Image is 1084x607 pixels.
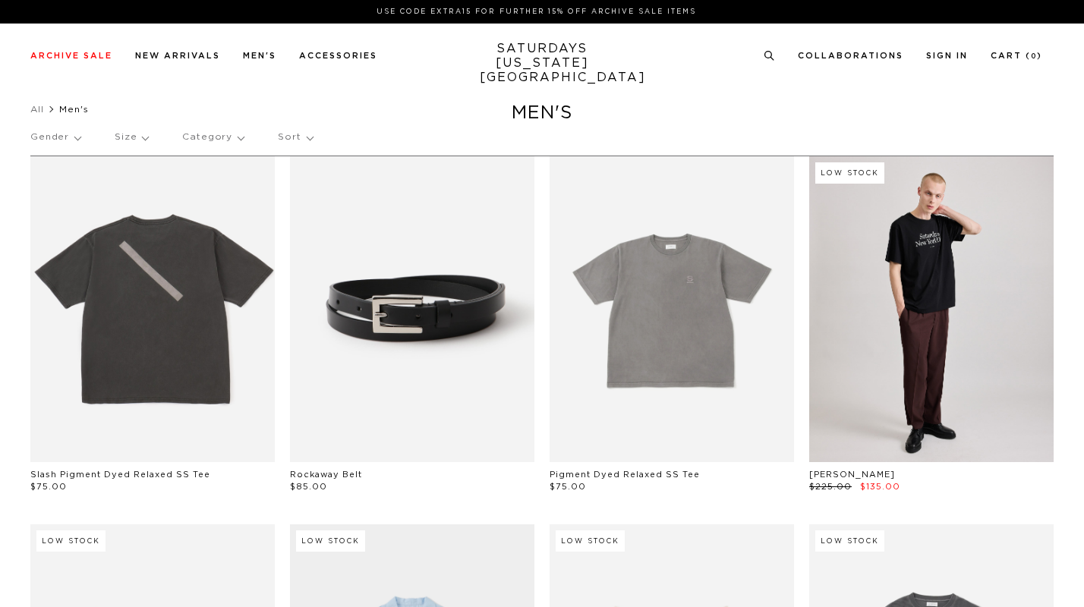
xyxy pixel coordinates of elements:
div: Low Stock [815,530,884,552]
a: All [30,105,44,114]
a: Collaborations [798,52,903,60]
span: $75.00 [30,483,67,491]
a: Pigment Dyed Relaxed SS Tee [550,470,700,479]
a: [PERSON_NAME] [809,470,895,479]
a: New Arrivals [135,52,220,60]
p: Gender [30,120,80,155]
p: Category [182,120,244,155]
a: Slash Pigment Dyed Relaxed SS Tee [30,470,210,479]
small: 0 [1031,53,1037,60]
div: Low Stock [296,530,365,552]
div: Low Stock [815,162,884,184]
a: Cart (0) [991,52,1042,60]
a: Rockaway Belt [290,470,362,479]
a: Men's [243,52,276,60]
p: Use Code EXTRA15 for Further 15% Off Archive Sale Items [36,6,1036,17]
a: Archive Sale [30,52,112,60]
a: Sign In [926,52,968,60]
span: Men's [59,105,89,114]
div: Low Stock [556,530,625,552]
span: $225.00 [809,483,852,491]
span: $85.00 [290,483,327,491]
span: $75.00 [550,483,586,491]
p: Sort [278,120,312,155]
a: Accessories [299,52,377,60]
a: SATURDAYS[US_STATE][GEOGRAPHIC_DATA] [480,42,605,85]
p: Size [115,120,148,155]
div: Low Stock [36,530,106,552]
span: $135.00 [860,483,900,491]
